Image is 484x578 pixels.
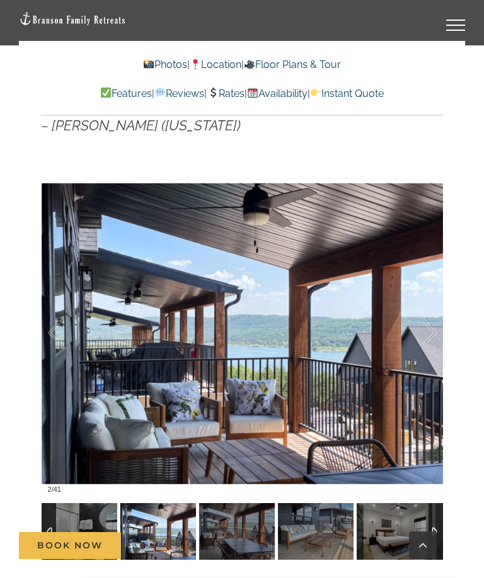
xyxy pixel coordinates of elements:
a: Instant Quote [310,88,384,99]
img: 05-Wildflower-Lodge-lake-view-vacation-rental-1103-scaled.jpg-nggid041544-ngg0dyn-120x90-00f0w010... [278,503,354,560]
img: 🎥 [245,59,255,69]
img: 📍 [190,59,200,69]
a: Floor Plans & Tour [244,59,341,71]
span: Book Now [37,540,103,551]
em: – [PERSON_NAME] ([US_STATE]) [41,117,241,133]
a: Location [190,59,241,71]
a: Reviews [154,88,204,99]
a: Toggle Menu [430,20,481,31]
img: 👉 [311,88,321,98]
img: 💲 [208,88,218,98]
a: Book Now [19,532,121,559]
img: ✅ [101,88,111,98]
a: Features [100,88,152,99]
p: | | | | [41,86,442,102]
img: Branson Family Retreats Logo [19,11,126,26]
a: Rates [207,88,244,99]
a: Availability [247,88,308,99]
img: 06-Wildflower-Lodge-at-Table-Rock-Lake-Branson-Family-Retreats-vacation-home-rental-1140-scaled.j... [357,503,432,560]
img: 📆 [248,88,258,98]
img: 05-Wildflower-Lodge-at-Table-Rock-Lake-Branson-Family-Retreats-vacation-home-rental-1139-scaled.j... [120,503,196,560]
img: 📸 [144,59,154,69]
img: 💬 [155,88,165,98]
a: Photos [143,59,187,71]
p: | | [41,57,442,73]
img: 07-Wildflower-Lodge-at-Table-Rock-Lake-Branson-Family-Retreats-vacation-home-rental-1149-scaled.j... [42,503,117,560]
img: 05-Wildflower-Lodge-lake-view-vacation-rental-1102-scaled.jpg-nggid041543-ngg0dyn-120x90-00f0w010... [199,503,275,560]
